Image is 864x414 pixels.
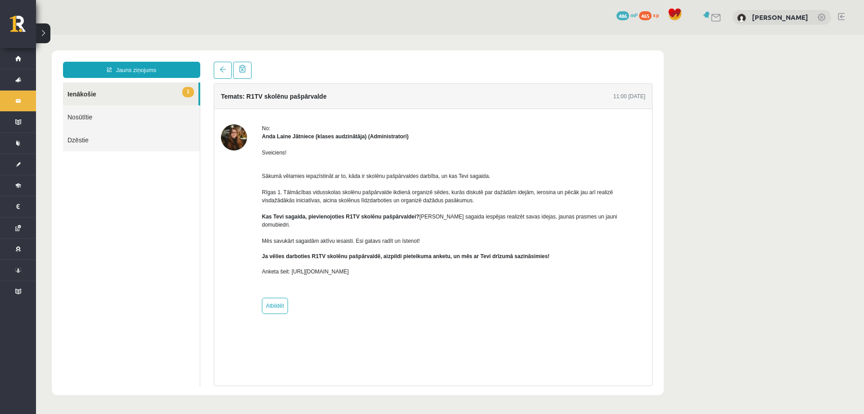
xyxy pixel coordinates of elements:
a: 486 mP [616,11,638,18]
p: Anketa šeit: [URL][DOMAIN_NAME] [226,233,609,241]
a: 465 xp [639,11,663,18]
a: Atbildēt [226,263,252,279]
a: Rīgas 1. Tālmācības vidusskola [10,16,36,38]
h4: Temats: R1TV skolēnu pašpārvalde [185,58,291,65]
p: Sveiciens! [226,114,609,122]
strong: Anda Laine Jātniece (klases audzinātāja) (Administratori) [226,99,373,105]
a: Dzēstie [27,94,164,117]
b: Ja vēlies darboties R1TV skolēnu pašpārvaldē, aizpildi pieteikuma anketu, un mēs ar Tevi drīzumā ... [226,218,513,225]
span: 1 [146,52,158,63]
span: mP [630,11,638,18]
span: xp [653,11,659,18]
p: Sākumā vēlamies iepazīstināt ar to, kāda ir skolēnu pašpārvaldes darbība, un kas Tevi sagaida. Rī... [226,129,609,210]
div: 11:00 [DATE] [577,58,609,66]
strong: Kas Tevi sagaida, pievienojoties R1TV skolēnu pašpārvaldei? [226,179,383,185]
img: Emīls Miķelsons [737,14,746,23]
a: Nosūtītie [27,71,164,94]
a: [PERSON_NAME] [752,13,808,22]
span: 465 [639,11,652,20]
a: Jauns ziņojums [27,27,164,43]
span: 486 [616,11,629,20]
a: 1Ienākošie [27,48,162,71]
img: Anda Laine Jātniece (klases audzinātāja) [185,90,211,116]
div: No: [226,90,609,98]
